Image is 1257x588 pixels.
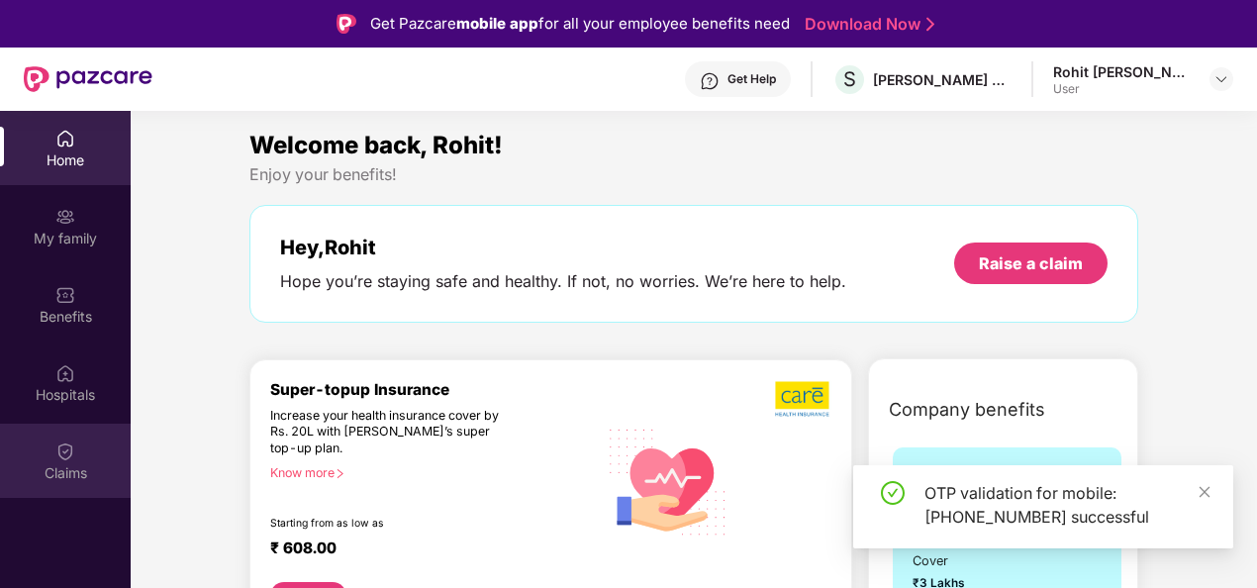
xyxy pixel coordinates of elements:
img: svg+xml;base64,PHN2ZyB3aWR0aD0iMjAiIGhlaWdodD0iMjAiIHZpZXdCb3g9IjAgMCAyMCAyMCIgZmlsbD0ibm9uZSIgeG... [55,207,75,227]
img: svg+xml;base64,PHN2ZyBpZD0iSGVscC0zMngzMiIgeG1sbnM9Imh0dHA6Ly93d3cudzMub3JnLzIwMDAvc3ZnIiB3aWR0aD... [700,71,720,91]
img: b5dec4f62d2307b9de63beb79f102df3.png [775,380,831,418]
div: OTP validation for mobile: [PHONE_NUMBER] successful [924,481,1209,529]
div: Starting from as low as [270,517,514,531]
img: svg+xml;base64,PHN2ZyBpZD0iQ2xhaW0iIHhtbG5zPSJodHRwOi8vd3d3LnczLm9yZy8yMDAwL3N2ZyIgd2lkdGg9IjIwIi... [55,441,75,461]
span: Company benefits [889,396,1045,424]
div: Rohit [PERSON_NAME] [1053,62,1192,81]
div: Know more [270,465,586,479]
div: ₹ 608.00 [270,539,578,562]
img: Stroke [926,14,934,35]
span: S [843,67,856,91]
img: svg+xml;base64,PHN2ZyBpZD0iSG9tZSIgeG1sbnM9Imh0dHA6Ly93d3cudzMub3JnLzIwMDAvc3ZnIiB3aWR0aD0iMjAiIG... [55,129,75,148]
img: svg+xml;base64,PHN2ZyBpZD0iRHJvcGRvd24tMzJ4MzIiIHhtbG5zPSJodHRwOi8vd3d3LnczLm9yZy8yMDAwL3N2ZyIgd2... [1213,71,1229,87]
img: New Pazcare Logo [24,66,152,92]
span: check-circle [881,481,905,505]
a: Download Now [805,14,928,35]
div: Hey, Rohit [280,236,846,259]
div: Raise a claim [979,252,1083,274]
div: Hope you’re staying safe and healthy. If not, no worries. We’re here to help. [280,271,846,292]
img: Logo [337,14,356,34]
img: svg+xml;base64,PHN2ZyB4bWxucz0iaHR0cDovL3d3dy53My5vcmcvMjAwMC9zdmciIHhtbG5zOnhsaW5rPSJodHRwOi8vd3... [598,410,738,552]
div: Get Pazcare for all your employee benefits need [370,12,790,36]
strong: mobile app [456,14,538,33]
img: svg+xml;base64,PHN2ZyBpZD0iSG9zcGl0YWxzIiB4bWxucz0iaHR0cDovL3d3dy53My5vcmcvMjAwMC9zdmciIHdpZHRoPS... [55,363,75,383]
div: Super-topup Insurance [270,380,598,399]
img: svg+xml;base64,PHN2ZyBpZD0iQmVuZWZpdHMiIHhtbG5zPSJodHRwOi8vd3d3LnczLm9yZy8yMDAwL3N2ZyIgd2lkdGg9Ij... [55,285,75,305]
div: Enjoy your benefits! [249,164,1138,185]
span: Welcome back, Rohit! [249,131,503,159]
div: User [1053,81,1192,97]
div: Get Help [727,71,776,87]
div: [PERSON_NAME] CONSULTANTS P LTD [873,70,1012,89]
div: Increase your health insurance cover by Rs. 20L with [PERSON_NAME]’s super top-up plan. [270,408,513,457]
span: right [335,468,345,479]
span: close [1198,485,1211,499]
